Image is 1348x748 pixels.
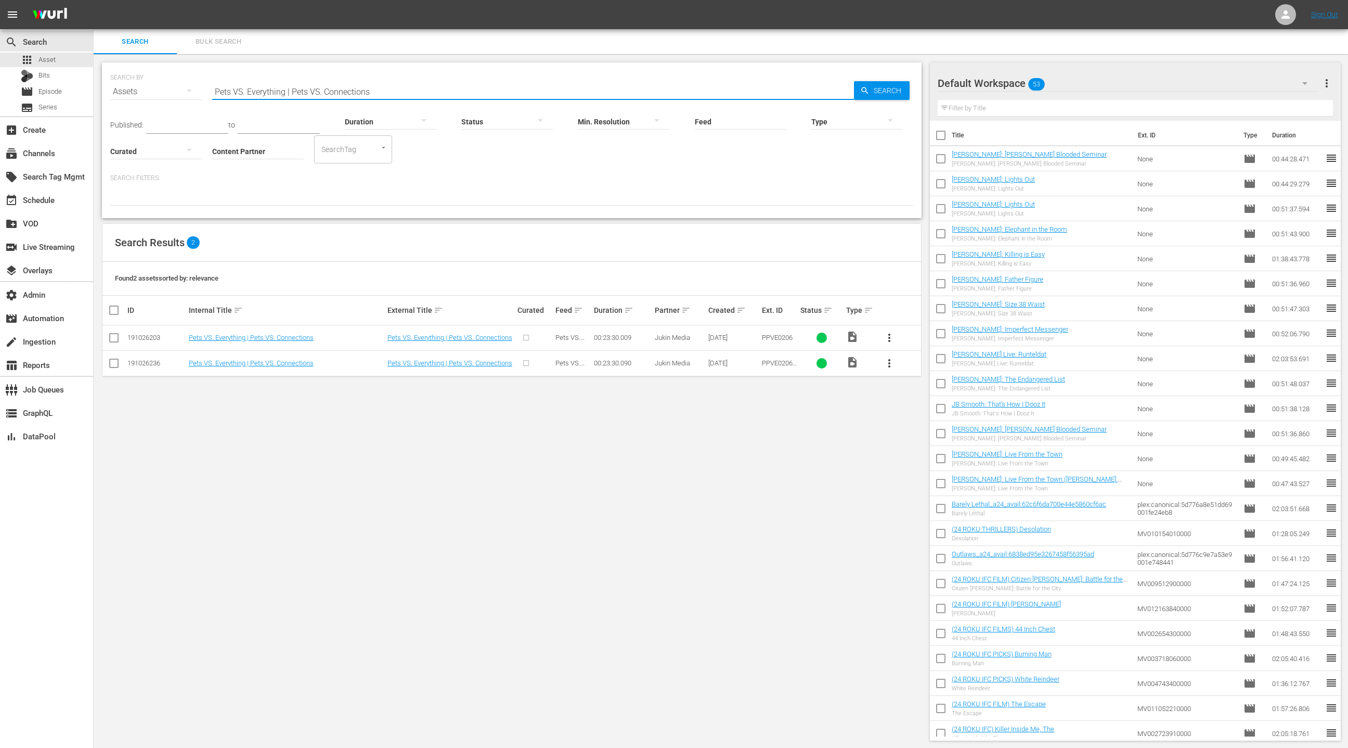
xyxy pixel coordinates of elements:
[1325,727,1338,739] span: reorder
[952,485,1129,492] div: [PERSON_NAME]: Live From the Town
[952,375,1065,383] a: [PERSON_NAME]: The Endangered List
[708,359,759,367] div: [DATE]
[952,610,1061,617] div: [PERSON_NAME]
[870,81,910,100] span: Search
[1325,552,1338,564] span: reorder
[655,334,690,341] span: Jukin Media
[1243,227,1256,240] span: Episode
[1325,352,1338,364] span: reorder
[1243,702,1256,715] span: Episode
[5,359,18,372] span: Reports
[1268,471,1325,496] td: 00:47:43.527
[952,275,1043,283] a: [PERSON_NAME]: Father Figure
[1268,246,1325,271] td: 01:38:43.778
[952,160,1107,167] div: [PERSON_NAME]: [PERSON_NAME] Blooded Seminar
[6,8,19,21] span: menu
[708,334,759,341] div: [DATE]
[952,385,1065,392] div: [PERSON_NAME]: The Endangered List
[1243,727,1256,740] span: Episode
[100,36,171,48] span: Search
[1268,296,1325,321] td: 00:51:47.303
[1268,621,1325,646] td: 01:48:43.550
[952,600,1061,608] a: (24 ROKU IFC FILM) [PERSON_NAME]
[1268,446,1325,471] td: 00:49:45.482
[379,143,388,153] button: Open
[952,150,1107,158] a: [PERSON_NAME]: [PERSON_NAME] Blooded Seminar
[762,334,793,341] span: PPVE0206
[1268,196,1325,221] td: 00:51:37.594
[1133,721,1240,746] td: MV002723910000
[877,325,902,350] button: more_vert
[952,660,1052,667] div: Burning Man
[1325,427,1338,439] span: reorder
[952,350,1046,358] a: [PERSON_NAME] Live: Runteldat
[1325,627,1338,639] span: reorder
[5,194,18,207] span: Schedule
[655,359,690,367] span: Jukin Media
[387,334,512,341] a: Pets VS. Everything | Pets VS. Connections
[1268,321,1325,346] td: 00:52:06.790
[952,675,1059,683] a: (24 ROKU IFC PICKS) White Reindeer
[952,360,1046,367] div: [PERSON_NAME] Live: Runteldat
[1243,153,1256,165] span: Episode
[1268,346,1325,371] td: 02:03:53.691
[952,650,1052,658] a: (24 ROKU IFC PICKS) Burning Man
[1320,71,1333,96] button: more_vert
[952,200,1035,208] a: [PERSON_NAME]: Lights Out
[1266,121,1328,150] th: Duration
[387,304,514,316] div: External Title
[1325,502,1338,514] span: reorder
[952,250,1045,258] a: [PERSON_NAME]: Killing is Easy
[1133,471,1240,496] td: None
[952,310,1045,317] div: [PERSON_NAME]: Size 38 Waist
[952,550,1094,558] a: Outlaws_a24_avail:6838ed95e3267458f56395ad
[681,306,691,315] span: sort
[517,306,552,314] div: Curated
[952,560,1094,567] div: Outlaws
[1268,396,1325,421] td: 00:51:38.128
[1325,452,1338,464] span: reorder
[555,359,586,375] span: Pets VS. Everything
[1243,277,1256,290] span: Episode
[38,70,50,81] span: Bits
[387,359,512,367] a: Pets VS. Everything | Pets VS. Connections
[1237,121,1266,150] th: Type
[952,700,1046,708] a: (24 ROKU IFC FILM) The Escape
[952,285,1043,292] div: [PERSON_NAME]: Father Figure
[38,102,57,112] span: Series
[952,410,1045,417] div: JB Smooth: That's How I Dooz It
[1133,296,1240,321] td: None
[5,336,18,348] span: Ingestion
[1243,252,1256,265] span: Episode
[1325,377,1338,389] span: reorder
[38,86,62,97] span: Episode
[864,306,873,315] span: sort
[952,510,1106,517] div: Barely Lethal
[5,312,18,325] span: Automation
[1133,671,1240,696] td: MV004743400000
[1325,527,1338,539] span: reorder
[21,54,33,66] span: Asset
[952,460,1062,467] div: [PERSON_NAME]: Live From the Town
[952,335,1068,342] div: [PERSON_NAME]: Imperfect Messenger
[1133,221,1240,246] td: None
[1268,546,1325,571] td: 01:56:41.120
[762,306,797,314] div: Ext. ID
[1243,477,1256,490] span: Episode
[952,400,1045,408] a: JB Smooth: That's How I Dooz It
[952,575,1127,591] a: (24 ROKU IFC FILM) Citizen [PERSON_NAME]: Battle for the City
[189,304,384,316] div: Internal Title
[952,500,1106,508] a: Barely Lethal_a24_avail:62c6f6da700e44e5860cf6ac
[846,304,874,316] div: Type
[5,36,18,48] span: Search
[1243,302,1256,315] span: Episode
[1268,721,1325,746] td: 02:05:18.761
[1268,421,1325,446] td: 00:51:36.860
[5,384,18,396] span: Job Queues
[5,124,18,136] span: Create
[1133,196,1240,221] td: None
[234,306,243,315] span: sort
[854,81,910,100] button: Search
[5,171,18,183] span: Search Tag Mgmt
[434,306,443,315] span: sort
